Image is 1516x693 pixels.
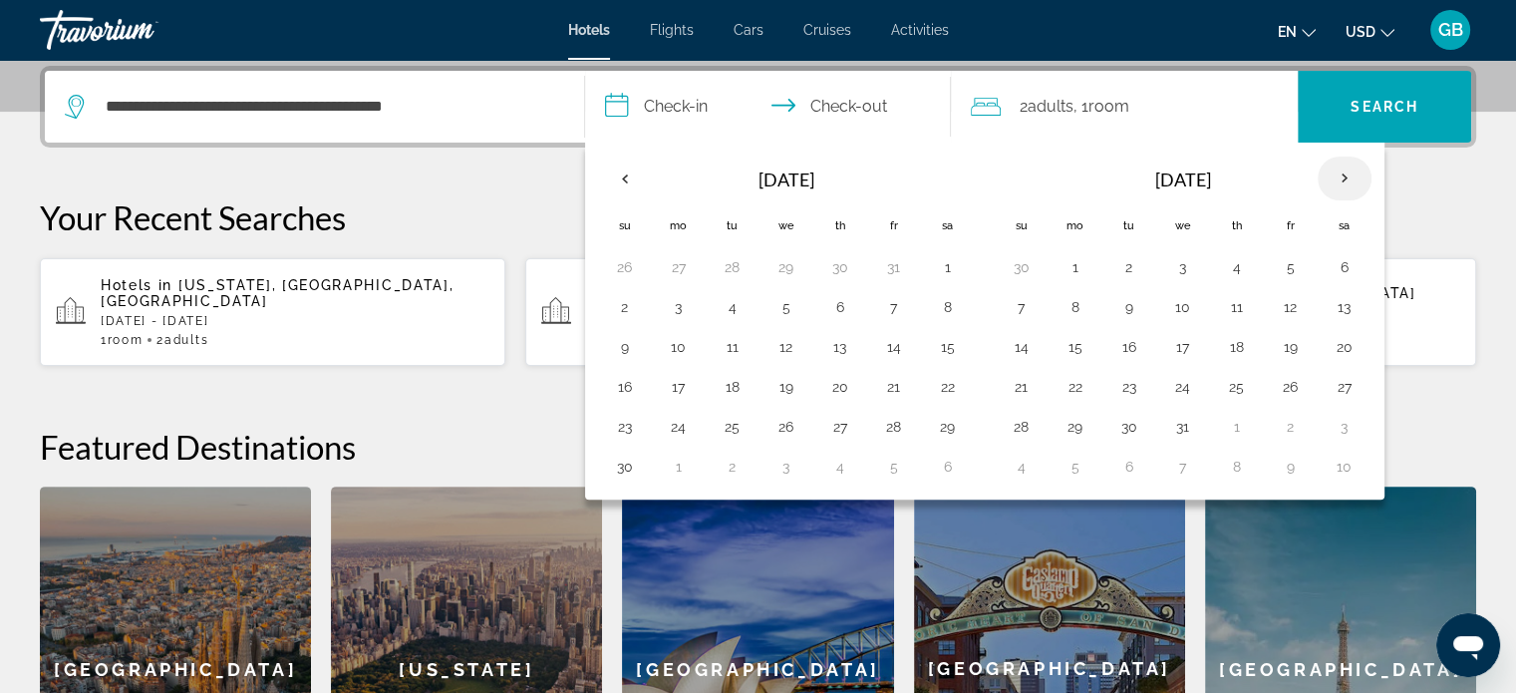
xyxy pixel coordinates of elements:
button: Day 26 [770,413,802,441]
button: Day 26 [609,253,641,281]
p: [DATE] - [DATE] [101,314,489,328]
a: Cars [734,22,763,38]
button: Day 30 [1006,253,1038,281]
button: Day 4 [1006,453,1038,481]
button: Day 5 [1060,453,1091,481]
button: Day 10 [663,333,695,361]
a: Activities [891,22,949,38]
button: Day 11 [1221,293,1253,321]
button: Select check in and out date [585,71,952,143]
button: Day 2 [717,453,749,481]
button: Day 4 [1221,253,1253,281]
button: Day 4 [717,293,749,321]
button: Day 7 [878,293,910,321]
button: Day 16 [1113,333,1145,361]
button: Day 3 [770,453,802,481]
button: Day 11 [717,333,749,361]
span: GB [1438,20,1463,40]
button: Day 18 [717,373,749,401]
button: Day 30 [609,453,641,481]
button: Day 18 [1221,333,1253,361]
button: Day 9 [1275,453,1307,481]
span: [US_STATE], [GEOGRAPHIC_DATA], [GEOGRAPHIC_DATA] [101,277,454,309]
button: Day 6 [1113,453,1145,481]
button: Day 13 [1329,293,1361,321]
span: Hotels [568,22,610,38]
button: Day 9 [609,333,641,361]
button: Day 3 [663,293,695,321]
button: Day 3 [1329,413,1361,441]
div: Search widget [45,71,1471,143]
button: Day 6 [932,453,964,481]
button: Day 2 [609,293,641,321]
button: Day 1 [663,453,695,481]
button: Day 7 [1167,453,1199,481]
button: Day 29 [1060,413,1091,441]
button: Day 1 [932,253,964,281]
table: Right calendar grid [995,156,1371,487]
button: Day 25 [1221,373,1253,401]
button: Day 5 [878,453,910,481]
button: Day 23 [1113,373,1145,401]
button: Day 25 [717,413,749,441]
button: User Menu [1424,9,1476,51]
button: Day 30 [824,253,856,281]
button: Day 22 [932,373,964,401]
button: Day 5 [770,293,802,321]
button: Day 2 [1113,253,1145,281]
button: Previous month [598,156,652,201]
span: Room [108,333,144,347]
span: 1 [101,333,143,347]
button: Change currency [1346,17,1394,46]
button: Hotels in [US_STATE], [GEOGRAPHIC_DATA], [GEOGRAPHIC_DATA][DATE] - [DATE]1Room2Adults [40,257,505,367]
button: Day 21 [1006,373,1038,401]
button: Next month [1318,156,1371,201]
span: 2 [156,333,208,347]
button: Search [1298,71,1471,143]
button: Day 2 [1275,413,1307,441]
button: Day 10 [1329,453,1361,481]
button: Day 20 [824,373,856,401]
button: Day 14 [1006,333,1038,361]
button: Day 21 [878,373,910,401]
button: Day 28 [717,253,749,281]
button: Day 6 [1329,253,1361,281]
th: [DATE] [1049,156,1318,203]
span: Adults [1027,97,1072,116]
p: Your Recent Searches [40,197,1476,237]
span: Flights [650,22,694,38]
button: Day 16 [609,373,641,401]
button: Day 8 [1060,293,1091,321]
span: Cruises [803,22,851,38]
table: Left calendar grid [598,156,975,487]
button: Day 12 [770,333,802,361]
h2: Featured Destinations [40,427,1476,467]
button: Day 1 [1060,253,1091,281]
button: Jupiter Landing ([GEOGRAPHIC_DATA], [GEOGRAPHIC_DATA], [GEOGRAPHIC_DATA]) and Nearby Hotels[DATE]... [525,257,991,367]
span: Adults [164,333,208,347]
button: Day 23 [609,413,641,441]
button: Day 8 [1221,453,1253,481]
a: Travorium [40,4,239,56]
button: Day 29 [770,253,802,281]
button: Day 30 [1113,413,1145,441]
button: Day 27 [1329,373,1361,401]
button: Day 15 [932,333,964,361]
button: Day 20 [1329,333,1361,361]
button: Day 9 [1113,293,1145,321]
iframe: Button to launch messaging window [1436,613,1500,677]
span: Search [1351,99,1418,115]
button: Day 14 [878,333,910,361]
span: Hotels in [101,277,172,293]
button: Day 24 [1167,373,1199,401]
button: Day 17 [663,373,695,401]
button: Travelers: 2 adults, 0 children [951,71,1298,143]
button: Day 12 [1275,293,1307,321]
button: Day 29 [932,413,964,441]
button: Day 22 [1060,373,1091,401]
button: Day 31 [1167,413,1199,441]
button: Day 19 [1275,333,1307,361]
input: Search hotel destination [104,92,554,122]
span: USD [1346,24,1375,40]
